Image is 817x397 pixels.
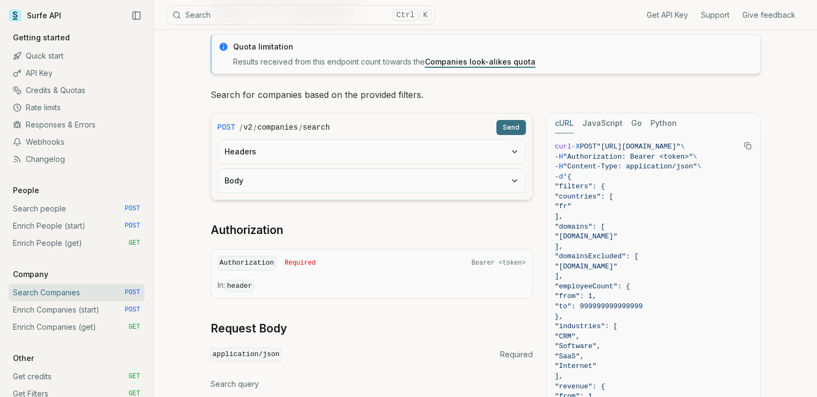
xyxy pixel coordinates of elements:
[582,114,623,133] button: JavaScript
[9,284,144,301] a: Search Companies POST
[254,122,256,133] span: /
[555,352,584,360] span: "SaaS",
[650,114,677,133] button: Python
[9,318,144,336] a: Enrich Companies (get) GET
[9,151,144,168] a: Changelog
[9,217,144,235] a: Enrich People (start) POST
[125,306,140,314] span: POST
[9,116,144,133] a: Responses & Errors
[555,202,572,210] span: "fr"
[128,239,140,247] span: GET
[167,5,435,25] button: SearchCtrlK
[472,259,526,267] span: Bearer <token>
[555,143,572,151] span: curl
[555,114,574,133] button: cURL
[211,379,533,389] p: Search query
[9,200,144,217] a: Search people POST
[393,9,418,21] kbd: Ctrl
[125,204,140,213] span: POST
[681,143,685,151] span: \
[211,223,283,238] a: Authorization
[555,282,630,290] span: "employeeCount": {
[218,140,525,164] button: Headers
[128,372,140,381] span: GET
[211,87,761,102] p: Search for companies based on the provided filters.
[9,99,144,116] a: Rate limits
[555,292,597,300] span: "from": 1,
[555,193,613,201] span: "countries": [
[211,348,282,362] code: application/json
[701,10,729,20] a: Support
[125,288,140,297] span: POST
[125,222,140,230] span: POST
[697,162,702,171] span: \
[9,269,53,280] p: Company
[496,120,526,135] button: Send
[128,8,144,24] button: Collapse Sidebar
[233,41,754,52] p: Quota limitation
[555,342,601,350] span: "Software",
[580,143,596,151] span: POST
[218,122,236,133] span: POST
[555,243,563,251] span: ],
[555,153,563,161] span: -H
[9,368,144,385] a: Get credits GET
[563,162,697,171] span: "Content-Type: application/json"
[299,122,302,133] span: /
[740,138,756,154] button: Copy Text
[555,212,563,221] span: ],
[303,122,330,133] code: search
[218,280,526,292] p: In:
[555,232,618,240] span: "[DOMAIN_NAME]"
[285,259,316,267] span: Required
[500,349,533,360] span: Required
[555,252,639,260] span: "domainsExcluded": [
[572,143,580,151] span: -X
[555,313,563,321] span: },
[225,280,255,292] code: header
[563,173,572,181] span: '{
[555,223,605,231] span: "domains": [
[597,143,681,151] span: "[URL][DOMAIN_NAME]"
[631,114,642,133] button: Go
[555,302,643,310] span: "to": 999999999999999
[647,10,688,20] a: Get API Key
[9,65,144,82] a: API Key
[9,185,44,196] p: People
[555,173,563,181] span: -d
[555,272,563,280] span: ],
[425,57,536,66] a: Companies look-alikes quota
[9,32,74,43] p: Getting started
[693,153,697,161] span: \
[563,153,693,161] span: "Authorization: Bearer <token>"
[218,169,525,193] button: Body
[555,382,605,391] span: "revenue": {
[9,82,144,99] a: Credits & Quotas
[9,235,144,252] a: Enrich People (get) GET
[9,301,144,318] a: Enrich Companies (start) POST
[243,122,252,133] code: v2
[555,263,618,271] span: "[DOMAIN_NAME]"
[233,56,754,67] p: Results received from this endpoint count towards the
[742,10,796,20] a: Give feedback
[555,372,563,380] span: ],
[211,321,287,336] a: Request Body
[9,8,61,24] a: Surfe API
[9,47,144,65] a: Quick start
[257,122,298,133] code: companies
[9,353,38,364] p: Other
[240,122,242,133] span: /
[555,332,580,341] span: "CRM",
[555,162,563,171] span: -H
[555,182,605,190] span: "filters": {
[555,362,597,370] span: "Internet"
[9,133,144,151] a: Webhooks
[555,322,618,330] span: "industries": [
[420,9,431,21] kbd: K
[218,256,276,271] code: Authorization
[128,323,140,331] span: GET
